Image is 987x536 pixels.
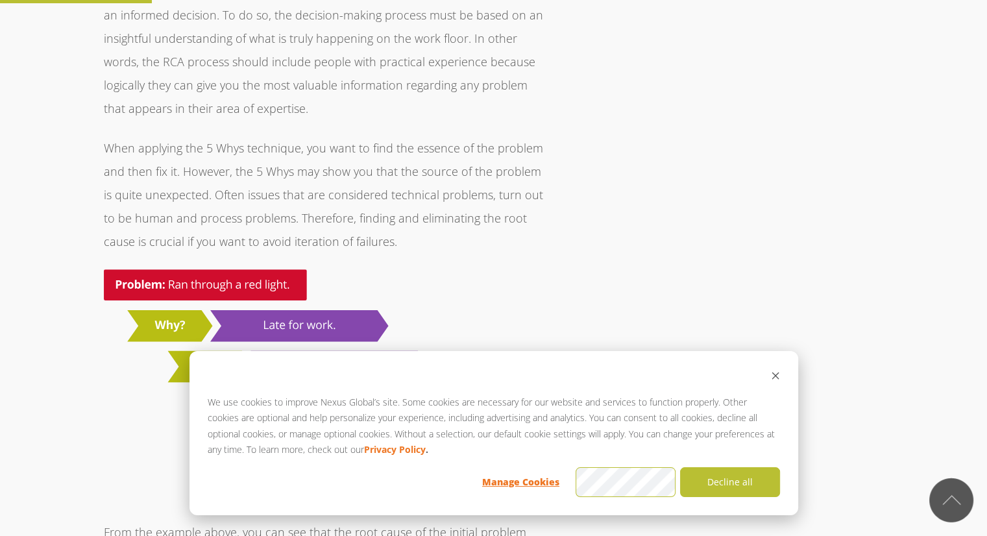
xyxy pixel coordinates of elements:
[104,269,550,504] img: 5 Why Analysis in Action
[426,442,428,458] strong: .
[471,467,571,497] button: Manage Cookies
[576,467,676,497] button: Accept all
[364,442,426,458] a: Privacy Policy
[104,136,550,253] p: When applying the 5 Whys technique, you want to find the essence of the problem and then fix it. ...
[208,395,780,458] p: We use cookies to improve Nexus Global’s site. Some cookies are necessary for our website and ser...
[680,467,780,497] button: Decline all
[771,369,780,385] button: Dismiss cookie banner
[189,351,798,515] div: Cookie banner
